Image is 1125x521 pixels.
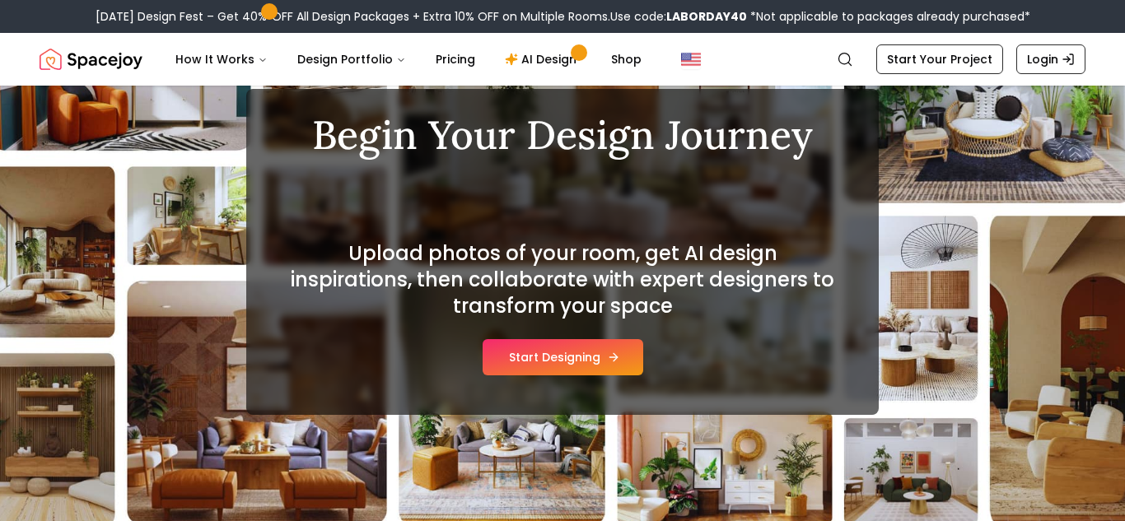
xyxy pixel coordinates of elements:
a: Shop [598,43,655,76]
a: Login [1016,44,1085,74]
nav: Main [162,43,655,76]
h2: Upload photos of your room, get AI design inspirations, then collaborate with expert designers to... [286,240,839,319]
img: United States [681,49,701,69]
span: *Not applicable to packages already purchased* [747,8,1030,25]
a: Spacejoy [40,43,142,76]
img: Spacejoy Logo [40,43,142,76]
h1: Begin Your Design Journey [286,115,839,155]
button: How It Works [162,43,281,76]
a: Pricing [422,43,488,76]
button: Design Portfolio [284,43,419,76]
button: Start Designing [483,339,643,375]
a: Start Your Project [876,44,1003,74]
nav: Global [40,33,1085,86]
b: LABORDAY40 [666,8,747,25]
a: AI Design [492,43,595,76]
div: [DATE] Design Fest – Get 40% OFF All Design Packages + Extra 10% OFF on Multiple Rooms. [96,8,1030,25]
span: Use code: [610,8,747,25]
